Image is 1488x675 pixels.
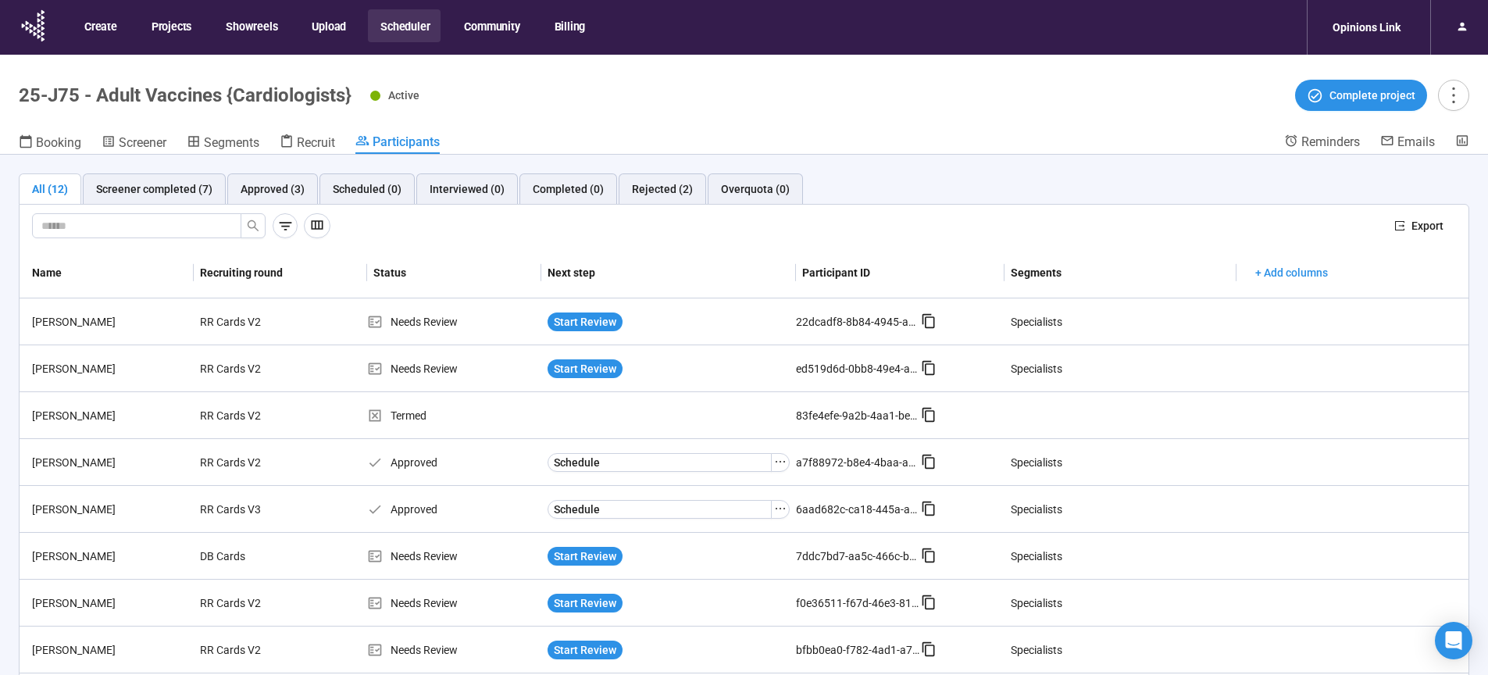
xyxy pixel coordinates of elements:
button: Start Review [548,359,623,378]
span: more [1443,84,1464,105]
div: [PERSON_NAME] [26,454,194,471]
button: Start Review [548,594,623,612]
th: Recruiting round [194,248,368,298]
button: more [1438,80,1469,111]
div: RR Cards V2 [194,635,311,665]
span: Complete project [1329,87,1415,104]
div: Open Intercom Messenger [1435,622,1472,659]
div: Specialists [1011,641,1062,659]
a: Reminders [1284,134,1360,152]
div: RR Cards V2 [194,307,311,337]
button: Showreels [213,9,288,42]
div: RR Cards V2 [194,588,311,618]
button: exportExport [1382,213,1456,238]
div: ed519d6d-0bb8-49e4-a40d-ea149fcd2538 [796,360,921,377]
button: search [241,213,266,238]
div: [PERSON_NAME] [26,313,194,330]
div: 7ddc7bd7-aa5c-466c-baf3-362221d298e5 [796,548,921,565]
button: Start Review [548,641,623,659]
div: Scheduled (0) [333,180,401,198]
div: [PERSON_NAME] [26,360,194,377]
div: Screener completed (7) [96,180,212,198]
span: export [1394,220,1405,231]
div: Specialists [1011,548,1062,565]
span: Start Review [554,641,616,659]
div: Opinions Link [1323,12,1410,42]
div: RR Cards V2 [194,401,311,430]
span: + Add columns [1255,264,1328,281]
h1: 25-J75 - Adult Vaccines {Cardiologists} [19,84,351,106]
button: Upload [299,9,357,42]
div: Needs Review [367,360,541,377]
a: Segments [187,134,259,154]
div: Termed [367,407,541,424]
div: Specialists [1011,595,1062,612]
div: Approved (3) [241,180,305,198]
span: Booking [36,135,81,150]
a: Emails [1380,134,1435,152]
div: DB Cards [194,541,311,571]
button: Start Review [548,312,623,331]
div: bfbb0ea0-f782-4ad1-a7e2-66bd4fb9312e [796,641,921,659]
span: Screener [119,135,166,150]
button: Scheduler [368,9,441,42]
button: Billing [542,9,597,42]
div: Interviewed (0) [430,180,505,198]
button: Schedule [548,453,772,472]
button: ellipsis [771,453,790,472]
a: Participants [355,134,440,154]
div: Overquota (0) [721,180,790,198]
button: Schedule [548,500,772,519]
button: Create [72,9,128,42]
a: Screener [102,134,166,154]
span: ellipsis [774,502,787,515]
div: Completed (0) [533,180,604,198]
div: Specialists [1011,313,1062,330]
div: [PERSON_NAME] [26,641,194,659]
div: Approved [367,501,541,518]
th: Participant ID [796,248,1004,298]
span: Start Review [554,548,616,565]
span: Segments [204,135,259,150]
button: Start Review [548,547,623,566]
div: [PERSON_NAME] [26,501,194,518]
span: Recruit [297,135,335,150]
div: Needs Review [367,548,541,565]
div: 83fe4efe-9a2b-4aa1-be19-79f8f1f38f25 [796,407,921,424]
button: + Add columns [1243,260,1340,285]
div: Rejected (2) [632,180,693,198]
div: RR Cards V2 [194,448,311,477]
div: Specialists [1011,501,1062,518]
span: Export [1411,217,1443,234]
th: Next step [541,248,796,298]
div: [PERSON_NAME] [26,595,194,612]
button: Community [451,9,530,42]
span: Start Review [554,313,616,330]
div: a7f88972-b8e4-4baa-a767-b20d3bdefb32 [796,454,921,471]
span: Start Review [554,595,616,612]
button: Complete project [1295,80,1427,111]
div: Needs Review [367,595,541,612]
a: Booking [19,134,81,154]
span: Schedule [554,501,600,518]
th: Status [367,248,541,298]
button: Projects [139,9,202,42]
div: 6aad682c-ca18-445a-a346-9f1f9e734c30 [796,501,921,518]
button: ellipsis [771,500,790,519]
div: All (12) [32,180,68,198]
span: Schedule [554,454,600,471]
th: Name [20,248,194,298]
div: 22dcadf8-8b84-4945-a166-45e877283bac [796,313,921,330]
th: Segments [1004,248,1236,298]
span: Emails [1397,134,1435,149]
span: Start Review [554,360,616,377]
div: Needs Review [367,313,541,330]
span: Reminders [1301,134,1360,149]
div: Approved [367,454,541,471]
div: Specialists [1011,454,1062,471]
div: RR Cards V2 [194,354,311,384]
span: Participants [373,134,440,149]
span: Active [388,89,419,102]
div: Needs Review [367,641,541,659]
span: ellipsis [774,455,787,468]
